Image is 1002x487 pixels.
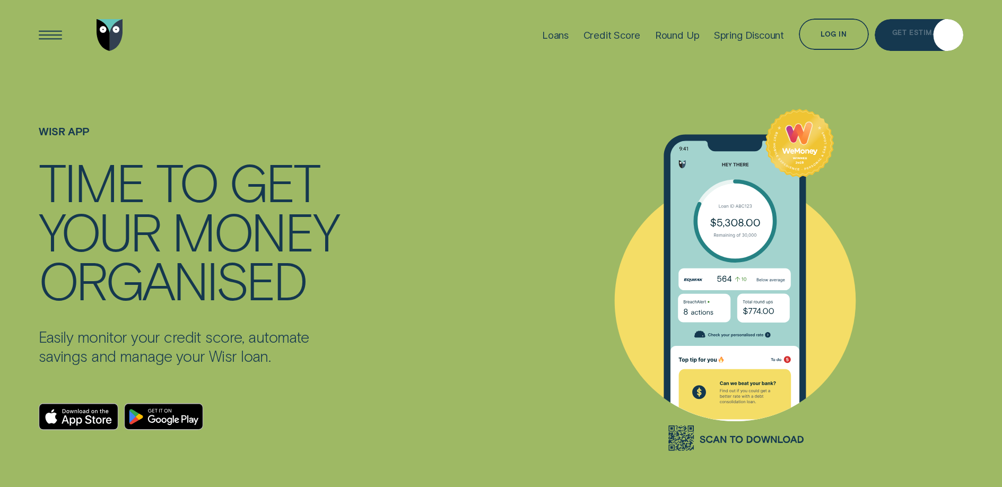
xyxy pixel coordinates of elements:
[39,157,144,206] div: TIME
[229,157,319,206] div: GET
[39,157,343,304] h4: TIME TO GET YOUR MONEY ORGANISED
[39,125,343,157] h1: WISR APP
[714,29,784,41] div: Spring Discount
[655,29,700,41] div: Round Up
[583,29,641,41] div: Credit Score
[39,327,343,366] p: Easily monitor your credit score, automate savings and manage your Wisr loan.
[97,19,123,50] img: Wisr
[39,255,307,304] div: ORGANISED
[39,206,160,255] div: YOUR
[799,19,869,50] button: Log in
[124,403,204,430] a: Android App on Google Play
[34,19,66,50] button: Open Menu
[39,403,118,430] a: Download on the App Store
[542,29,569,41] div: Loans
[875,19,963,50] a: Get Estimate
[172,206,338,255] div: MONEY
[156,157,217,206] div: TO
